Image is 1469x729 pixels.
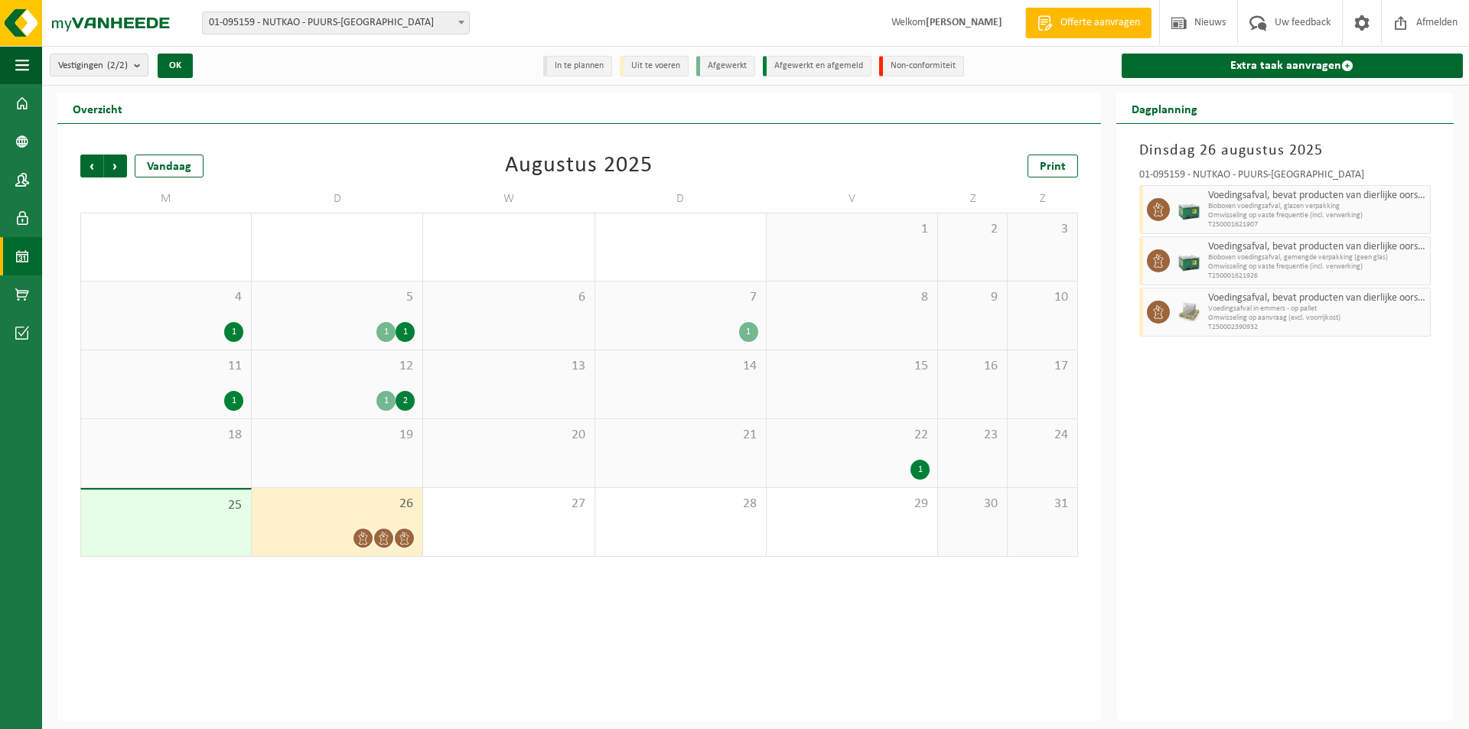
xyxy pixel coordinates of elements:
li: Non-conformiteit [879,56,964,76]
div: 1 [910,460,930,480]
span: 16 [946,358,999,375]
img: LP-PA-00000-WDN-11 [1177,301,1200,324]
span: 2 [946,221,999,238]
td: Z [938,185,1008,213]
span: Bioboxen voedingsafval, glazen verpakking [1208,202,1426,211]
span: Volgende [104,155,127,177]
span: 30 [946,496,999,513]
li: Afgewerkt en afgemeld [763,56,871,76]
span: 01-095159 - NUTKAO - PUURS-SINT-AMANDS [202,11,470,34]
count: (2/2) [107,60,128,70]
span: 28 [603,496,758,513]
span: Vestigingen [58,54,128,77]
span: 17 [1015,358,1069,375]
span: T250001621926 [1208,272,1426,281]
span: 25 [89,497,243,514]
h2: Overzicht [57,93,138,123]
span: 14 [603,358,758,375]
span: 9 [946,289,999,306]
li: In te plannen [543,56,612,76]
span: Print [1040,161,1066,173]
div: 2 [396,391,415,411]
h2: Dagplanning [1116,93,1213,123]
span: 20 [431,427,586,444]
span: 13 [431,358,586,375]
li: Uit te voeren [620,56,689,76]
span: 24 [1015,427,1069,444]
div: 1 [376,391,396,411]
span: 18 [89,427,243,444]
span: 29 [774,496,930,513]
strong: [PERSON_NAME] [926,17,1002,28]
span: 5 [259,289,415,306]
a: Offerte aanvragen [1025,8,1151,38]
span: Vorige [80,155,103,177]
span: 23 [946,427,999,444]
td: D [595,185,767,213]
span: 22 [774,427,930,444]
div: 1 [396,322,415,342]
button: OK [158,54,193,78]
span: 12 [259,358,415,375]
span: Offerte aanvragen [1057,15,1144,31]
span: 21 [603,427,758,444]
div: Vandaag [135,155,204,177]
span: 10 [1015,289,1069,306]
span: Omwisseling op vaste frequentie (incl. verwerking) [1208,211,1426,220]
td: D [252,185,423,213]
h3: Dinsdag 26 augustus 2025 [1139,139,1431,162]
li: Afgewerkt [696,56,755,76]
a: Extra taak aanvragen [1122,54,1463,78]
span: 11 [89,358,243,375]
span: Voedingsafval, bevat producten van dierlijke oorsprong, gemengde verpakking (exclusief glas), cat... [1208,292,1426,304]
td: Z [1008,185,1077,213]
span: T250002390932 [1208,323,1426,332]
img: PB-LB-0680-HPE-GN-01 [1177,249,1200,272]
div: 1 [376,322,396,342]
span: 4 [89,289,243,306]
span: 15 [774,358,930,375]
div: 1 [739,322,758,342]
td: M [80,185,252,213]
span: 7 [603,289,758,306]
span: 3 [1015,221,1069,238]
span: T250001621907 [1208,220,1426,229]
td: V [767,185,938,213]
button: Vestigingen(2/2) [50,54,148,76]
td: W [423,185,594,213]
div: 1 [224,391,243,411]
span: Voedingsafval, bevat producten van dierlijke oorsprong, gemengde verpakking (exclusief glas), cat... [1208,241,1426,253]
span: 01-095159 - NUTKAO - PUURS-SINT-AMANDS [203,12,469,34]
div: Augustus 2025 [505,155,653,177]
span: 27 [431,496,586,513]
span: 1 [774,221,930,238]
div: 1 [224,322,243,342]
span: 8 [774,289,930,306]
span: 6 [431,289,586,306]
div: 01-095159 - NUTKAO - PUURS-[GEOGRAPHIC_DATA] [1139,170,1431,185]
img: PB-LB-0680-HPE-GN-01 [1177,198,1200,221]
span: Bioboxen voedingsafval, gemengde verpakking (geen glas) [1208,253,1426,262]
span: Voedingsafval in emmers - op pallet [1208,304,1426,314]
span: 31 [1015,496,1069,513]
a: Print [1028,155,1078,177]
span: Voedingsafval, bevat producten van dierlijke oorsprong, glazen verpakking, categorie 3 [1208,190,1426,202]
span: Omwisseling op aanvraag (excl. voorrijkost) [1208,314,1426,323]
span: 26 [259,496,415,513]
span: 19 [259,427,415,444]
span: Omwisseling op vaste frequentie (incl. verwerking) [1208,262,1426,272]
